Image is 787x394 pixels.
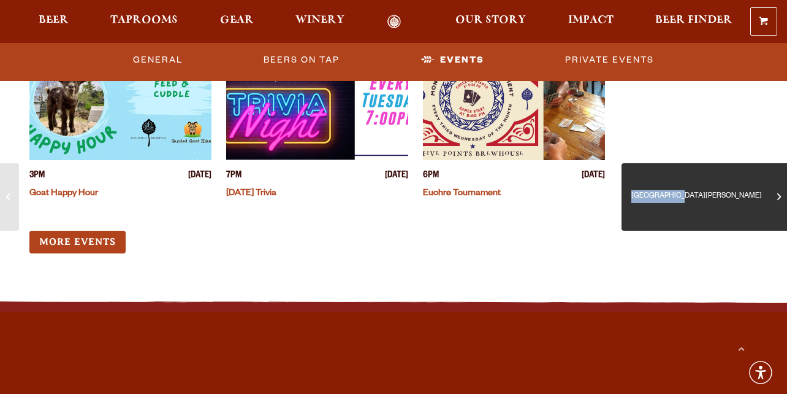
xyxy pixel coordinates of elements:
[39,15,69,25] span: Beer
[110,15,178,25] span: Taprooms
[631,172,766,222] span: [GEOGRAPHIC_DATA][PERSON_NAME]
[102,15,186,29] a: Taprooms
[560,15,622,29] a: Impact
[29,44,211,160] a: View event details
[259,46,344,74] a: Beers on Tap
[747,359,774,386] div: Accessibility Menu
[212,15,262,29] a: Gear
[726,333,756,363] a: Scroll to top
[287,15,352,29] a: Winery
[385,170,408,183] span: [DATE]
[568,15,614,25] span: Impact
[371,15,417,29] a: Odell Home
[560,46,659,74] a: Private Events
[226,44,408,160] a: View event details
[226,170,241,183] span: 7PM
[455,15,526,25] span: Our Story
[128,46,188,74] a: General
[295,15,344,25] span: Winery
[416,46,489,74] a: Events
[29,170,45,183] span: 3PM
[29,231,126,253] a: More Events (opens in a new window)
[582,170,605,183] span: [DATE]
[423,170,439,183] span: 6PM
[647,15,740,29] a: Beer Finder
[423,189,501,199] a: Euchre Tournament
[622,163,787,231] a: [GEOGRAPHIC_DATA][PERSON_NAME]
[220,15,254,25] span: Gear
[447,15,534,29] a: Our Story
[188,170,211,183] span: [DATE]
[29,189,98,199] a: Goat Happy Hour
[31,15,77,29] a: Beer
[655,15,732,25] span: Beer Finder
[226,189,276,199] a: [DATE] Trivia
[423,44,605,160] a: View event details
